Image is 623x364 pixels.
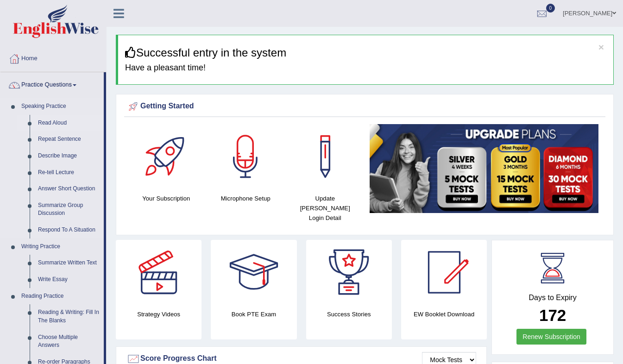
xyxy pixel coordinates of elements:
a: Renew Subscription [516,329,586,345]
h4: Success Stories [306,309,392,319]
button: × [598,42,604,52]
h4: Microphone Setup [211,194,281,203]
a: Home [0,46,106,69]
a: Speaking Practice [17,98,104,115]
b: 172 [539,306,566,324]
a: Respond To A Situation [34,222,104,238]
h4: Your Subscription [131,194,201,203]
h4: EW Booklet Download [401,309,487,319]
h4: Strategy Videos [116,309,201,319]
a: Reading Practice [17,288,104,305]
a: Describe Image [34,148,104,164]
h4: Update [PERSON_NAME] Login Detail [290,194,360,223]
a: Re-tell Lecture [34,164,104,181]
a: Repeat Sentence [34,131,104,148]
div: Getting Started [126,100,603,113]
a: Choose Multiple Answers [34,329,104,354]
a: Write Essay [34,271,104,288]
h3: Successful entry in the system [125,47,606,59]
img: small5.jpg [370,124,599,213]
a: Answer Short Question [34,181,104,197]
a: Read Aloud [34,115,104,132]
a: Practice Questions [0,72,104,95]
h4: Days to Expiry [502,294,603,302]
a: Reading & Writing: Fill In The Blanks [34,304,104,329]
h4: Book PTE Exam [211,309,296,319]
a: Summarize Written Text [34,255,104,271]
span: 0 [546,4,555,13]
a: Writing Practice [17,238,104,255]
h4: Have a pleasant time! [125,63,606,73]
a: Summarize Group Discussion [34,197,104,222]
